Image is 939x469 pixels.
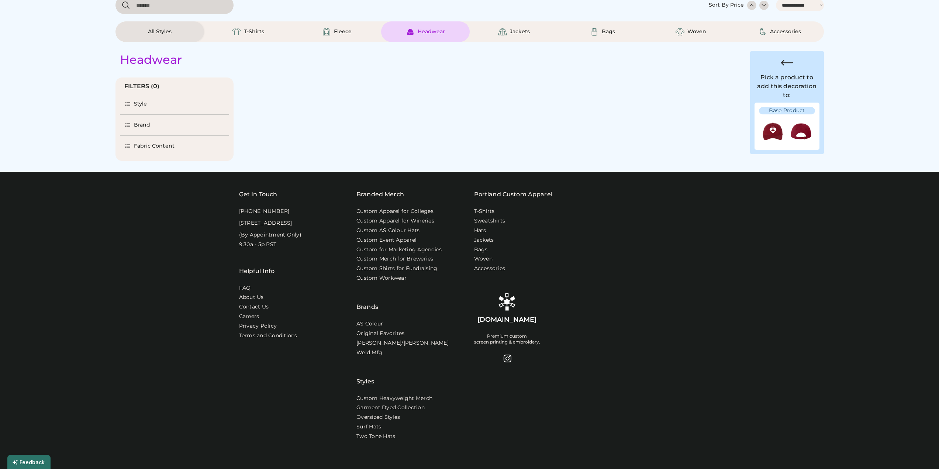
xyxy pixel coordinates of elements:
img: Rendered Logo - Screens [498,293,516,311]
a: [PERSON_NAME]/[PERSON_NAME] [356,339,449,347]
img: T-Shirts Icon [232,27,241,36]
div: Pick a product to add this decoration to: [755,73,819,100]
div: Headwear [120,52,182,67]
a: Oversized Styles [356,414,400,421]
div: Headwear [418,28,445,35]
div: Terms and Conditions [239,332,297,339]
a: Custom Event Apparel [356,237,417,244]
div: Base Product [759,107,815,114]
a: Custom AS Colour Hats [356,227,420,234]
div: 9:30a - 5p PST [239,241,277,248]
div: Sort By Price [709,1,744,9]
a: Custom Heavyweight Merch [356,395,432,402]
div: (By Appointment Only) [239,231,301,239]
a: Careers [239,313,259,320]
a: FAQ [239,284,251,292]
div: T-Shirts [244,28,264,35]
div: Helpful Info [239,267,275,276]
a: Custom Merch for Breweries [356,255,434,263]
div: Woven [687,28,706,35]
a: Accessories [474,265,505,272]
a: Privacy Policy [239,323,277,330]
a: Jackets [474,237,494,244]
a: Garment Dyed Collection [356,404,425,411]
img: Jackets Icon [498,27,507,36]
img: Bags Icon [590,27,599,36]
a: Portland Custom Apparel [474,190,552,199]
a: Custom Apparel for Wineries [356,217,434,225]
a: Custom Shirts for Fundraising [356,265,437,272]
div: All Styles [148,28,172,35]
div: Styles [356,359,374,386]
div: Get In Touch [239,190,277,199]
div: Bags [602,28,615,35]
div: Brands [356,284,378,311]
div: [DOMAIN_NAME] [477,315,536,324]
div: Style [134,100,147,108]
div: [PHONE_NUMBER] [239,208,290,215]
img: Main Image Back Design [787,117,815,145]
img: Headwear Icon [406,27,415,36]
img: Accessories Icon [758,27,767,36]
a: Bags [474,246,488,254]
a: Custom Apparel for Colleges [356,208,434,215]
div: Jackets [510,28,530,35]
img: Woven Icon [676,27,684,36]
img: Fleece Icon [322,27,331,36]
div: FILTERS (0) [124,82,160,91]
a: Custom Workwear [356,275,407,282]
div: Fabric Content [134,142,175,150]
a: T-Shirts [474,208,495,215]
a: Surf Hats [356,423,381,431]
a: Hats [474,227,486,234]
a: AS Colour [356,320,383,328]
div: Branded Merch [356,190,404,199]
div: [STREET_ADDRESS] [239,220,292,227]
a: Sweatshirts [474,217,505,225]
a: Woven [474,255,493,263]
a: Custom for Marketing Agencies [356,246,442,254]
img: Main Image Front Design [759,117,787,145]
a: Two Tone Hats [356,433,395,440]
a: Original Favorites [356,330,405,337]
div: Fleece [334,28,352,35]
a: Contact Us [239,303,269,311]
div: Accessories [770,28,801,35]
div: Brand [134,121,151,129]
a: About Us [239,294,264,301]
a: Weld Mfg [356,349,382,356]
div: Premium custom screen printing & embroidery. [474,333,540,345]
